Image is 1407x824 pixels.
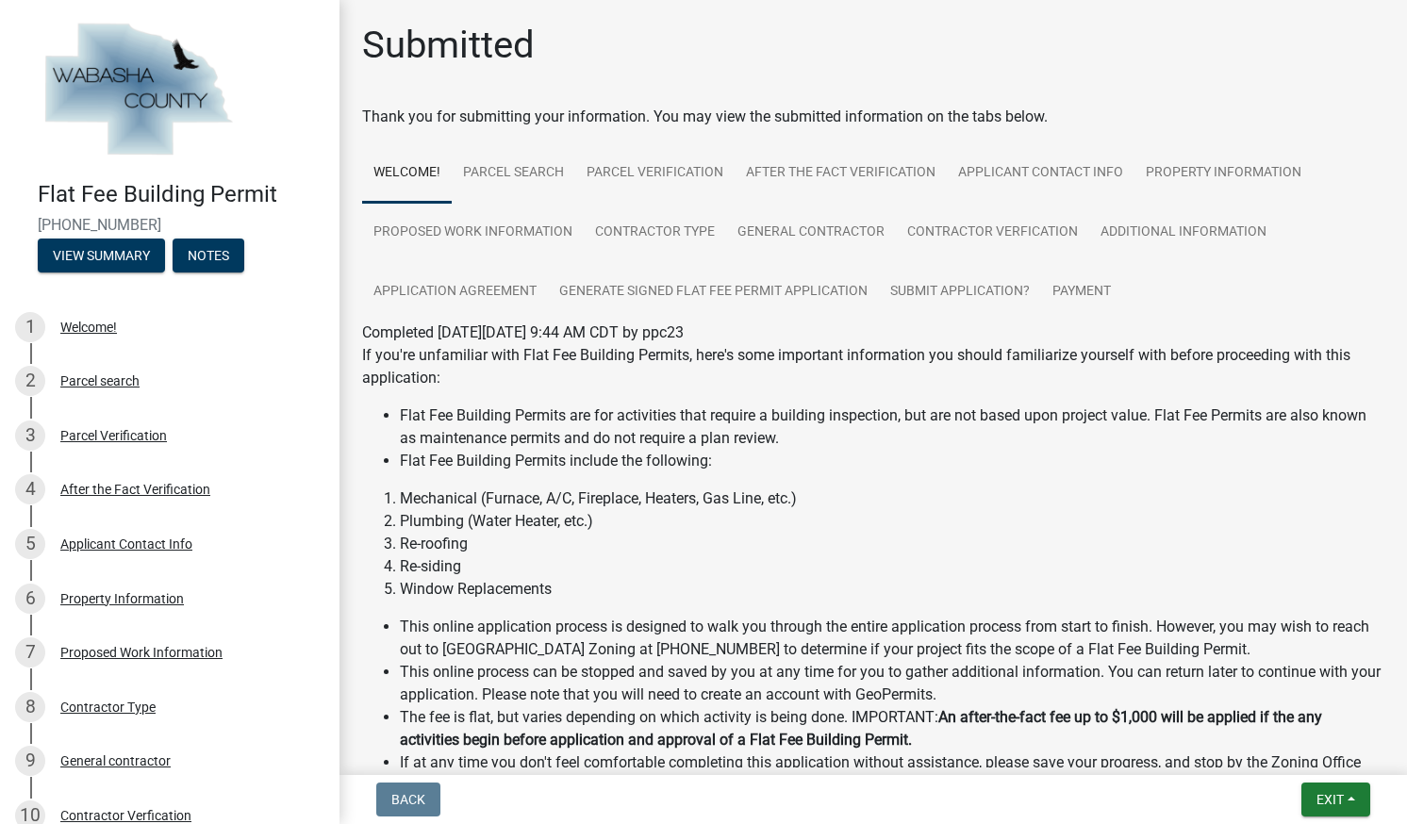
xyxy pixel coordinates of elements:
div: 9 [15,746,45,776]
div: After the Fact Verification [60,483,210,496]
div: Welcome! [60,321,117,334]
div: 3 [15,420,45,451]
div: Applicant Contact Info [60,537,192,551]
img: Wabasha County, Minnesota [38,20,238,161]
button: View Summary [38,239,165,272]
li: The fee is flat, but varies depending on which activity is being done. IMPORTANT: [400,706,1384,751]
li: Flat Fee Building Permits are for activities that require a building inspection, but are not base... [400,404,1384,450]
li: Mechanical (Furnace, A/C, Fireplace, Heaters, Gas Line, etc.) [400,487,1384,510]
div: Contractor Verfication [60,809,191,822]
button: Exit [1301,783,1370,816]
a: Contractor Type [584,203,726,263]
wm-modal-confirm: Notes [173,249,244,264]
li: Plumbing (Water Heater, etc.) [400,510,1384,533]
div: 4 [15,474,45,504]
div: Parcel search [60,374,140,387]
span: Exit [1316,792,1344,807]
div: Contractor Type [60,700,156,714]
div: 5 [15,529,45,559]
div: General contractor [60,754,171,767]
a: Additional Information [1089,203,1278,263]
a: Submit Application? [879,262,1041,322]
div: Thank you for submitting your information. You may view the submitted information on the tabs below. [362,106,1384,128]
li: This online process can be stopped and saved by you at any time for you to gather additional info... [400,661,1384,706]
h1: Submitted [362,23,535,68]
a: Proposed Work Information [362,203,584,263]
span: Back [391,792,425,807]
a: Application Agreement [362,262,548,322]
div: Parcel Verification [60,429,167,442]
button: Notes [173,239,244,272]
div: Property Information [60,592,184,605]
a: Welcome! [362,143,452,204]
div: Proposed Work Information [60,646,223,659]
div: 1 [15,312,45,342]
li: Re-roofing [400,533,1384,555]
span: [PHONE_NUMBER] [38,216,302,234]
div: 2 [15,366,45,396]
li: Flat Fee Building Permits include the following: [400,450,1384,472]
a: Payment [1041,262,1122,322]
div: 6 [15,584,45,614]
a: Generate Signed Flat Fee Permit Application [548,262,879,322]
button: Back [376,783,440,816]
li: If at any time you don't feel comfortable completing this application without assistance, please ... [400,751,1384,797]
span: Completed [DATE][DATE] 9:44 AM CDT by ppc23 [362,323,684,341]
a: Parcel Verification [575,143,735,204]
div: 8 [15,692,45,722]
li: Window Replacements [400,578,1384,601]
a: Property Information [1134,143,1313,204]
div: 7 [15,637,45,667]
h4: Flat Fee Building Permit [38,181,324,208]
a: Parcel search [452,143,575,204]
a: General contractor [726,203,896,263]
li: Re-siding [400,555,1384,578]
a: Contractor Verfication [896,203,1089,263]
a: Applicant Contact Info [947,143,1134,204]
a: After the Fact Verification [735,143,947,204]
wm-modal-confirm: Summary [38,249,165,264]
li: This online application process is designed to walk you through the entire application process fr... [400,616,1384,661]
p: If you're unfamiliar with Flat Fee Building Permits, here's some important information you should... [362,344,1384,389]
